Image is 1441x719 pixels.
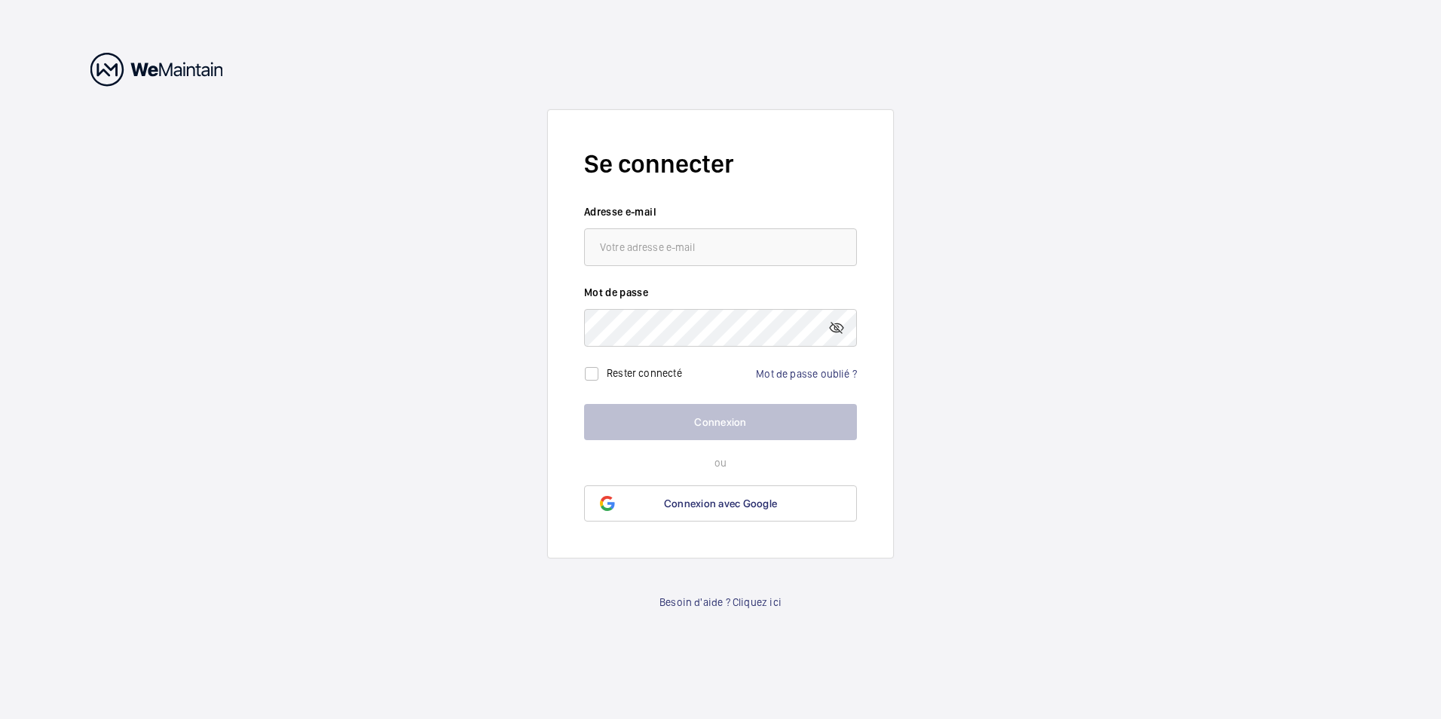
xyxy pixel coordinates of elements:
[584,228,857,266] input: Votre adresse e-mail
[659,595,782,610] a: Besoin d'aide ? Cliquez ici
[664,497,777,509] span: Connexion avec Google
[607,367,682,379] label: Rester connecté
[584,455,857,470] p: ou
[584,204,857,219] label: Adresse e-mail
[584,285,857,300] label: Mot de passe
[584,146,857,182] h2: Se connecter
[756,368,857,380] a: Mot de passe oublié ?
[584,404,857,440] button: Connexion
